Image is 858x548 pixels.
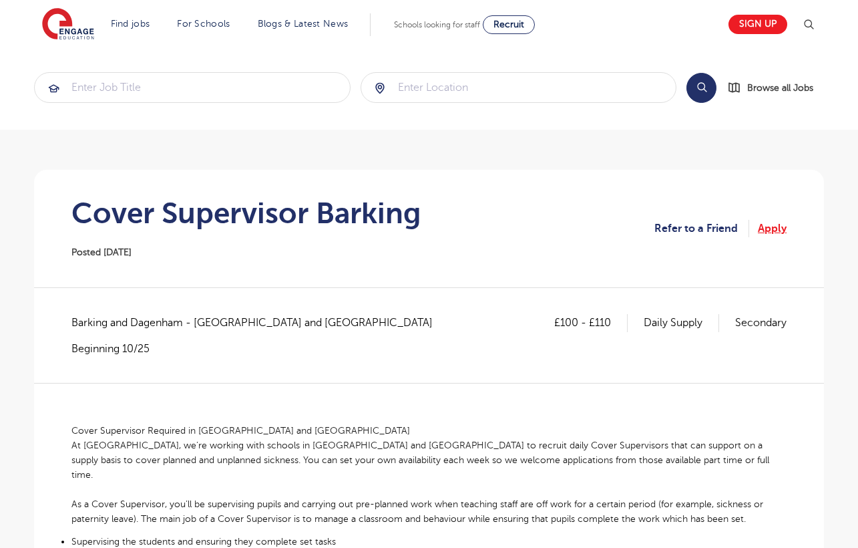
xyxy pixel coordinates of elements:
span: As a Cover Supervisor, you’ll be supervising pupils and carrying out pre-planned work when teachi... [71,499,763,524]
p: £100 - £110 [554,314,628,331]
div: Submit [34,72,351,103]
img: Engage Education [42,8,94,41]
span: At [GEOGRAPHIC_DATA], we’re working with schools in [GEOGRAPHIC_DATA] and [GEOGRAPHIC_DATA] to re... [71,440,769,480]
span: Cover Supervisor Required in [GEOGRAPHIC_DATA] and [GEOGRAPHIC_DATA] [71,426,410,436]
span: Supervising the students and ensuring they complete set tasks [71,537,336,547]
p: Daily Supply [644,314,719,331]
button: Search [686,73,716,103]
h1: Cover Supervisor Barking [71,196,421,230]
a: Browse all Jobs [727,80,824,96]
a: Recruit [483,15,535,34]
input: Submit [361,73,676,102]
span: Posted [DATE] [71,247,132,257]
input: Submit [35,73,350,102]
a: Sign up [728,15,787,34]
span: Recruit [493,19,524,29]
a: Apply [758,220,787,237]
p: Beginning 10/25 [71,341,446,356]
span: Browse all Jobs [747,80,813,96]
a: Refer to a Friend [654,220,749,237]
a: For Schools [177,19,230,29]
div: Submit [361,72,677,103]
a: Blogs & Latest News [258,19,349,29]
span: Schools looking for staff [394,20,480,29]
a: Find jobs [111,19,150,29]
p: Secondary [735,314,787,331]
span: Barking and Dagenham - [GEOGRAPHIC_DATA] and [GEOGRAPHIC_DATA] [71,314,446,331]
